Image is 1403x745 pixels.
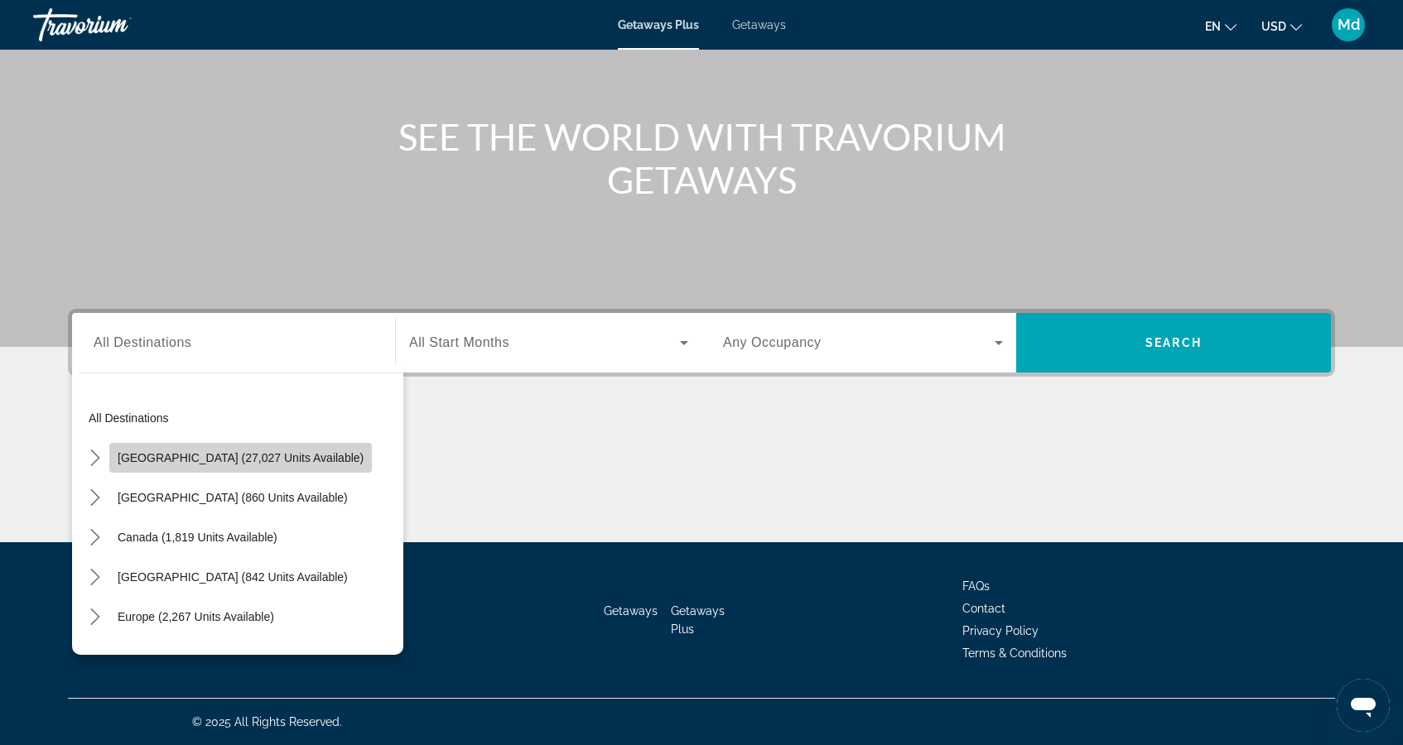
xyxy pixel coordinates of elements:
a: Privacy Policy [962,624,1039,637]
button: Change currency [1261,14,1302,38]
a: Getaways Plus [671,604,725,636]
button: Toggle Europe (2,267 units available) submenu [80,603,109,632]
a: Contact [962,602,1005,615]
span: All destinations [89,411,169,425]
a: Travorium [33,3,199,46]
span: All Destinations [94,335,191,349]
button: Change language [1205,14,1237,38]
span: All Start Months [409,335,509,349]
button: Select destination: Mexico (860 units available) [109,483,356,512]
button: Search [1016,313,1331,372]
a: Getaways Plus [618,18,699,31]
iframe: Button to launch messaging window [1337,679,1390,732]
span: © 2025 All Rights Reserved. [192,715,342,728]
input: Select destination [94,334,374,353]
a: FAQs [962,579,990,593]
div: Search widget [72,313,1331,372]
div: Destination options [72,364,403,655]
a: Terms & Conditions [962,646,1067,660]
span: en [1205,20,1221,33]
button: Select destination: United States (27,027 units available) [109,443,372,473]
button: Select destination: Canada (1,819 units available) [109,522,286,552]
button: Toggle Mexico (860 units available) submenu [80,483,109,512]
button: User Menu [1327,7,1370,42]
button: Select destination: Australia (196 units available) [109,642,281,671]
button: Toggle United States (27,027 units available) submenu [80,444,109,473]
a: Getaways [604,604,658,618]
span: Any Occupancy [723,335,822,349]
button: Toggle Australia (196 units available) submenu [80,642,109,671]
button: Select destination: Europe (2,267 units available) [109,602,282,632]
span: Md [1338,17,1360,33]
button: Toggle Caribbean & Atlantic Islands (842 units available) submenu [80,563,109,592]
span: [GEOGRAPHIC_DATA] (860 units available) [118,491,348,504]
h1: SEE THE WORLD WITH TRAVORIUM GETAWAYS [391,115,1012,201]
span: [GEOGRAPHIC_DATA] (27,027 units available) [118,451,364,464]
span: Europe (2,267 units available) [118,610,274,623]
button: Select destination: Caribbean & Atlantic Islands (842 units available) [109,562,356,592]
span: Canada (1,819 units available) [118,531,277,544]
a: Getaways [732,18,786,31]
span: [GEOGRAPHIC_DATA] (842 units available) [118,570,348,584]
button: Select destination: All destinations [80,403,403,433]
button: Toggle Canada (1,819 units available) submenu [80,523,109,552]
span: USD [1261,20,1286,33]
span: Search [1145,336,1202,349]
